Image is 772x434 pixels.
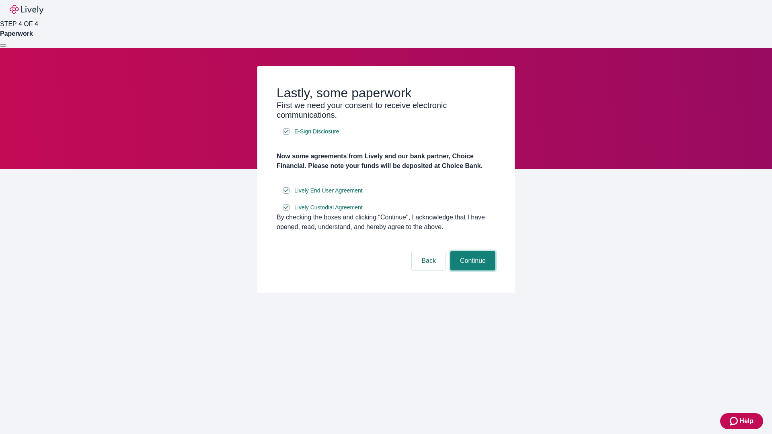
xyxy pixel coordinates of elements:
a: e-sign disclosure document [293,186,364,196]
h2: Lastly, some paperwork [277,85,495,100]
button: Zendesk support iconHelp [720,413,763,429]
span: Lively End User Agreement [294,186,363,195]
img: Lively [10,5,43,14]
a: e-sign disclosure document [293,203,364,213]
span: Help [739,416,754,426]
a: e-sign disclosure document [293,127,341,137]
h3: First we need your consent to receive electronic communications. [277,100,495,120]
span: Lively Custodial Agreement [294,203,363,212]
button: Back [412,251,446,270]
h4: Now some agreements from Lively and our bank partner, Choice Financial. Please note your funds wi... [277,151,495,171]
svg: Zendesk support icon [730,416,739,426]
button: Continue [450,251,495,270]
span: E-Sign Disclosure [294,127,339,136]
div: By checking the boxes and clicking “Continue", I acknowledge that I have opened, read, understand... [277,213,495,232]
